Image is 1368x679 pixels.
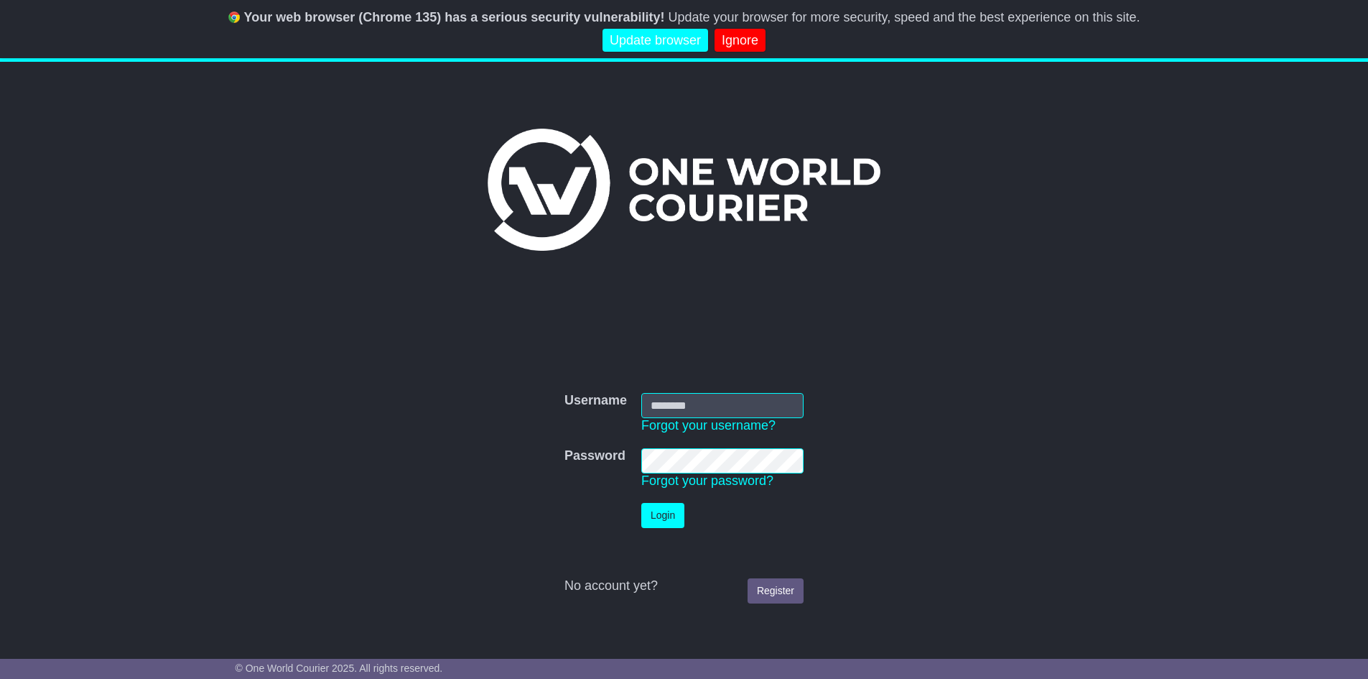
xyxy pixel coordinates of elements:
[564,448,625,464] label: Password
[641,418,776,433] a: Forgot your username?
[668,10,1140,24] span: Update your browser for more security, speed and the best experience on this site.
[564,578,804,594] div: No account yet?
[236,662,443,674] span: © One World Courier 2025. All rights reserved.
[564,393,627,409] label: Username
[641,503,684,528] button: Login
[641,474,773,488] a: Forgot your password?
[748,578,804,604] a: Register
[244,10,665,24] b: Your web browser (Chrome 135) has a serious security vulnerability!
[715,29,766,52] a: Ignore
[602,29,708,52] a: Update browser
[488,129,880,251] img: One World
